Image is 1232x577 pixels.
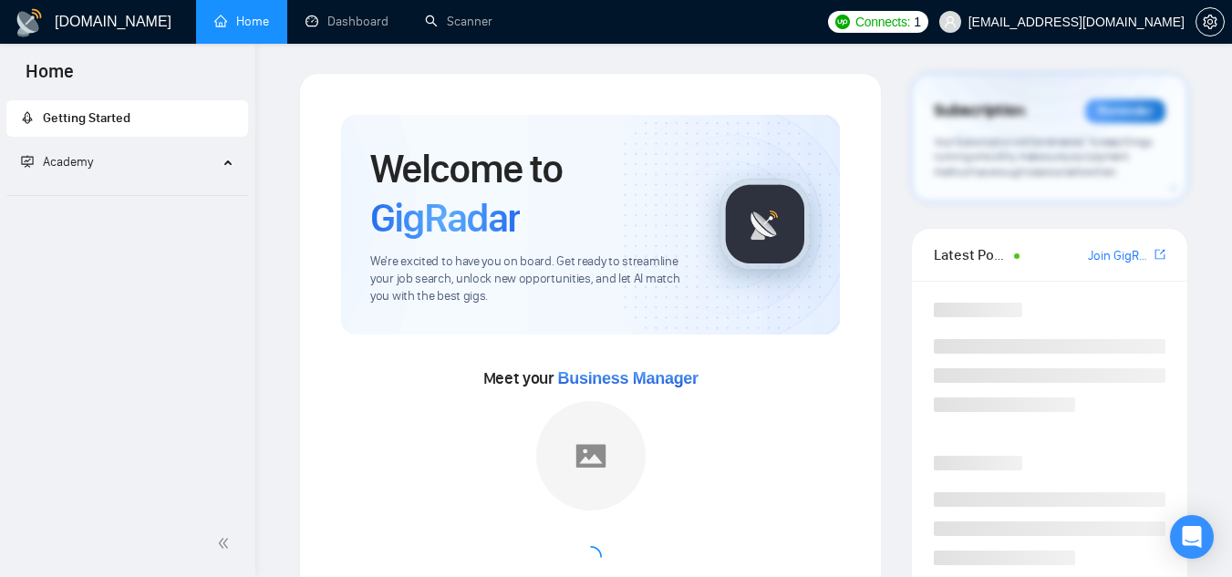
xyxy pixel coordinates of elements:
[483,368,699,388] span: Meet your
[43,154,93,170] span: Academy
[1170,515,1214,559] div: Open Intercom Messenger
[944,15,957,28] span: user
[934,96,1024,127] span: Subscription
[1088,246,1151,266] a: Join GigRadar Slack Community
[720,179,811,270] img: gigradar-logo.png
[1196,15,1224,29] span: setting
[6,188,248,200] li: Academy Homepage
[21,155,34,168] span: fund-projection-screen
[425,14,492,29] a: searchScanner
[21,154,93,170] span: Academy
[370,193,520,242] span: GigRadar
[1085,99,1165,123] div: Reminder
[6,100,248,137] li: Getting Started
[217,534,235,552] span: double-left
[11,58,88,97] span: Home
[15,8,44,37] img: logo
[934,243,1009,266] span: Latest Posts from the GigRadar Community
[1196,7,1225,36] button: setting
[214,14,269,29] a: homeHome
[558,369,699,387] span: Business Manager
[370,253,690,305] span: We're excited to have you on board. Get ready to streamline your job search, unlock new opportuni...
[835,15,850,29] img: upwork-logo.png
[934,135,1152,179] span: Your subscription will be renewed. To keep things running smoothly, make sure your payment method...
[43,110,130,126] span: Getting Started
[536,401,646,510] img: placeholder.png
[914,12,921,32] span: 1
[305,14,388,29] a: dashboardDashboard
[21,111,34,124] span: rocket
[1196,15,1225,29] a: setting
[1154,247,1165,262] span: export
[1154,246,1165,263] a: export
[577,544,603,570] span: loading
[370,144,690,242] h1: Welcome to
[855,12,910,32] span: Connects:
